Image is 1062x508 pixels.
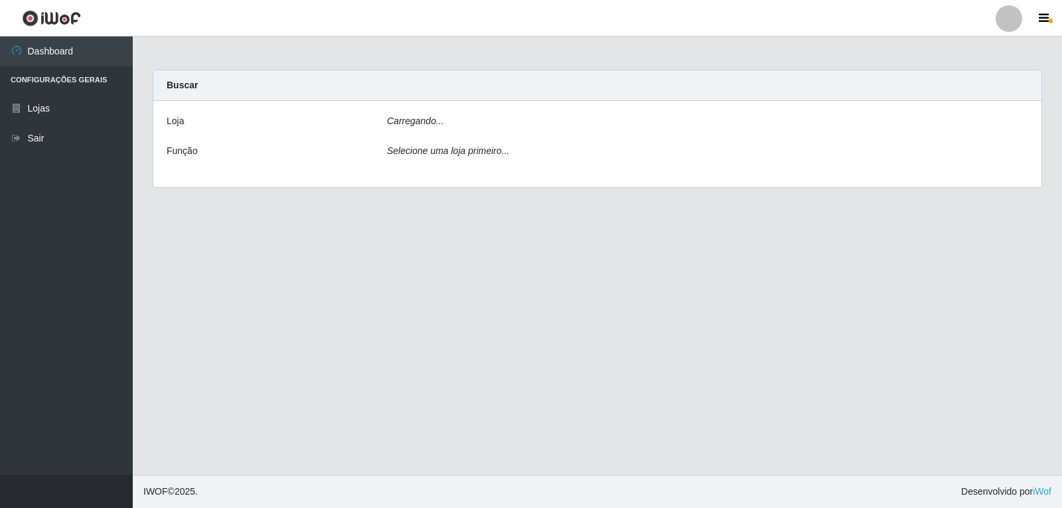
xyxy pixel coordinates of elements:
label: Loja [167,114,184,128]
span: © 2025 . [143,485,198,499]
span: IWOF [143,486,168,497]
i: Carregando... [387,116,444,126]
img: CoreUI Logo [22,10,81,27]
span: Desenvolvido por [961,485,1051,499]
i: Selecione uma loja primeiro... [387,145,509,156]
strong: Buscar [167,80,198,90]
label: Função [167,144,198,158]
a: iWof [1033,486,1051,497]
